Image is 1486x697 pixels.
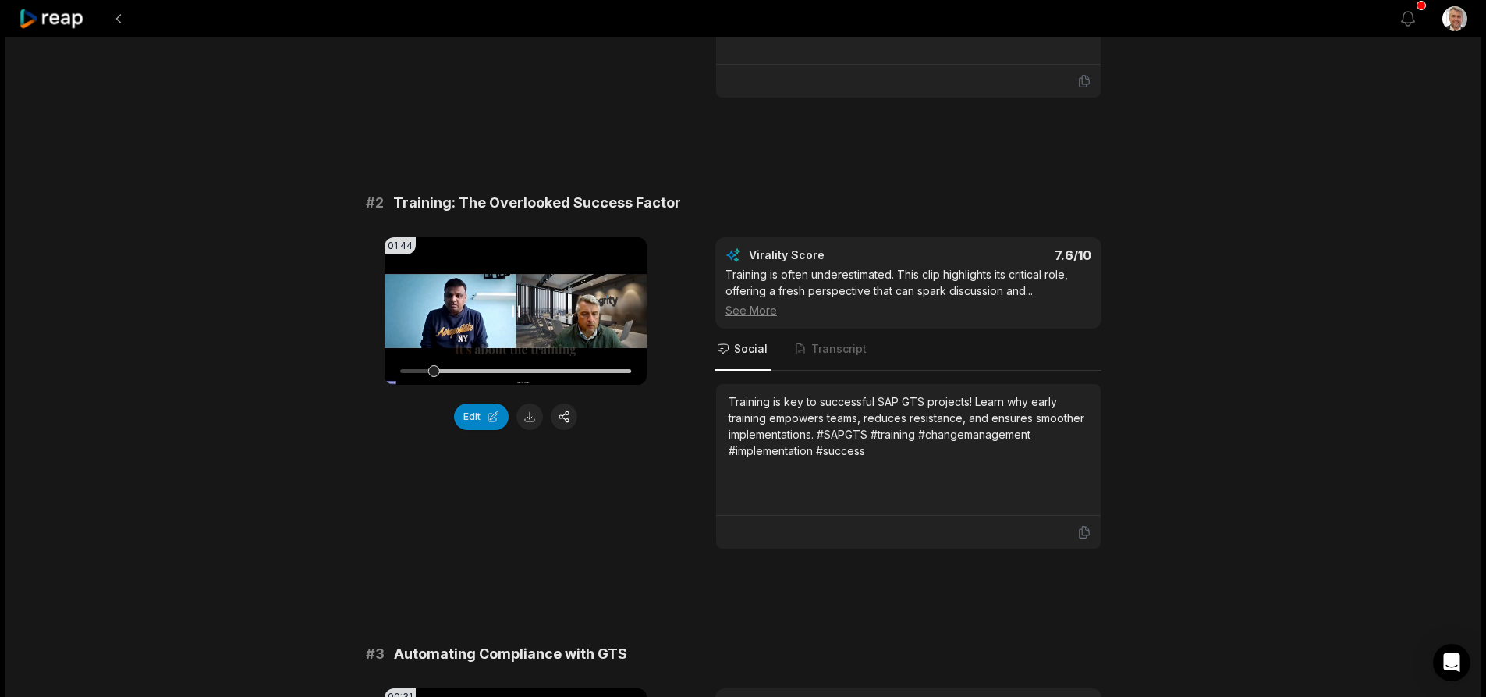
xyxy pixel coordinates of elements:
[385,237,647,385] video: Your browser does not support mp4 format.
[725,302,1091,318] div: See More
[1433,644,1470,681] div: Open Intercom Messenger
[729,393,1088,459] div: Training is key to successful SAP GTS projects! Learn why early training empowers teams, reduces ...
[366,192,384,214] span: # 2
[924,247,1092,263] div: 7.6 /10
[393,192,681,214] span: Training: The Overlooked Success Factor
[715,329,1101,371] nav: Tabs
[394,643,627,665] span: Automating Compliance with GTS
[734,341,768,357] span: Social
[749,247,917,263] div: Virality Score
[725,266,1091,318] div: Training is often underestimated. This clip highlights its critical role, offering a fresh perspe...
[811,341,867,357] span: Transcript
[366,643,385,665] span: # 3
[454,404,509,430] button: Edit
